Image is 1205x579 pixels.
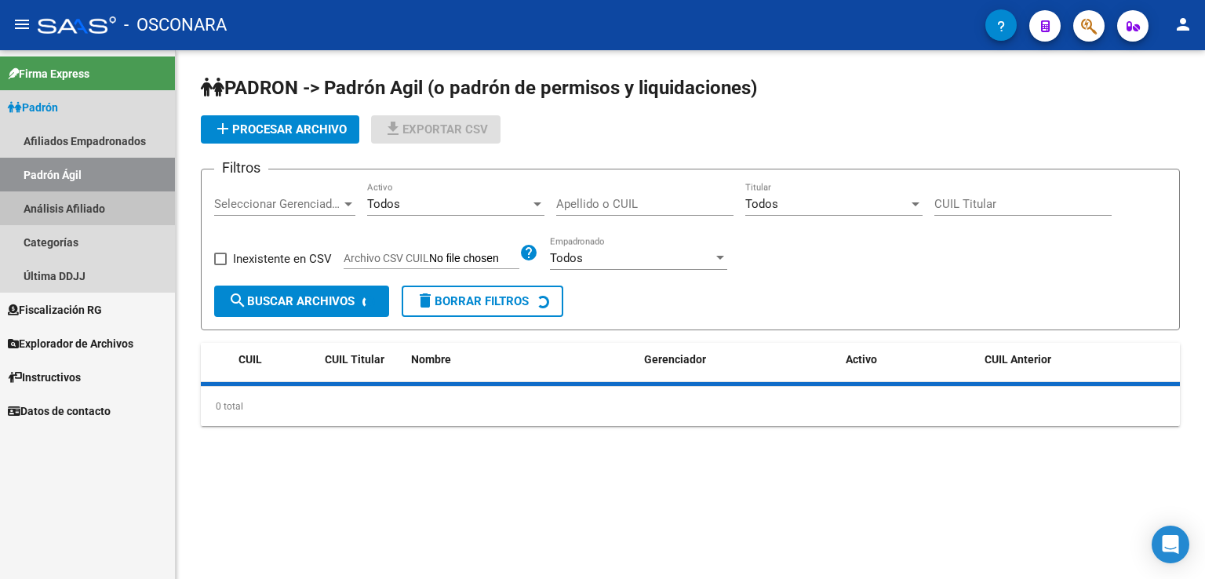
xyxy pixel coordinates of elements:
button: Procesar archivo [201,115,359,144]
span: Inexistente en CSV [233,249,332,268]
datatable-header-cell: Gerenciador [638,343,839,377]
input: Archivo CSV CUIL [429,252,519,266]
span: Firma Express [8,65,89,82]
button: Buscar Archivos [214,286,389,317]
span: PADRON -> Padrón Agil (o padrón de permisos y liquidaciones) [201,77,757,99]
h3: Filtros [214,157,268,179]
datatable-header-cell: CUIL Titular [319,343,405,377]
span: - OSCONARA [124,8,227,42]
span: Todos [745,197,778,211]
button: Borrar Filtros [402,286,563,317]
span: Activo [846,353,877,366]
mat-icon: person [1174,15,1192,34]
div: Open Intercom Messenger [1152,526,1189,563]
datatable-header-cell: Nombre [405,343,638,377]
span: CUIL Anterior [985,353,1051,366]
span: Gerenciador [644,353,706,366]
span: Archivo CSV CUIL [344,252,429,264]
span: Padrón [8,99,58,116]
span: Borrar Filtros [416,294,529,308]
span: Datos de contacto [8,402,111,420]
span: Seleccionar Gerenciador [214,197,341,211]
mat-icon: delete [416,291,435,310]
mat-icon: file_download [384,119,402,138]
span: Buscar Archivos [228,294,355,308]
mat-icon: search [228,291,247,310]
mat-icon: add [213,119,232,138]
span: Explorador de Archivos [8,335,133,352]
span: Instructivos [8,369,81,386]
span: Todos [367,197,400,211]
span: Nombre [411,353,451,366]
mat-icon: help [519,243,538,262]
span: Exportar CSV [384,122,488,137]
span: CUIL Titular [325,353,384,366]
span: Procesar archivo [213,122,347,137]
span: Fiscalización RG [8,301,102,319]
datatable-header-cell: Activo [839,343,978,377]
span: Todos [550,251,583,265]
datatable-header-cell: CUIL [232,343,319,377]
datatable-header-cell: CUIL Anterior [978,343,1180,377]
div: 0 total [201,387,1180,426]
button: Exportar CSV [371,115,501,144]
mat-icon: menu [13,15,31,34]
span: CUIL [238,353,262,366]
